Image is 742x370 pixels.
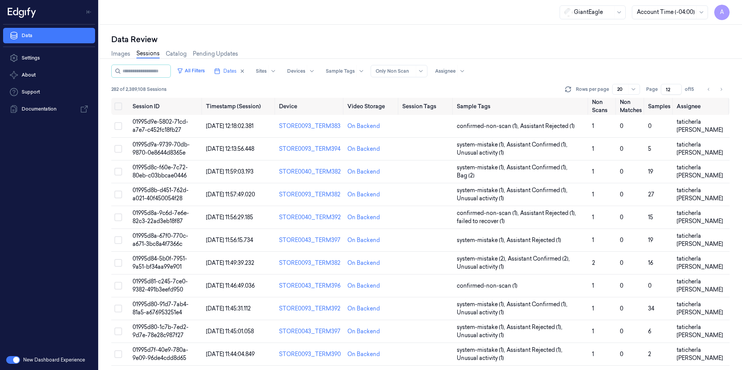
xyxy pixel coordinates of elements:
span: taticherla [PERSON_NAME] [677,346,723,361]
span: 1 [592,328,594,335]
div: STORE0040_TERM392 [279,213,341,222]
span: Assistant Rejected (1) , [507,323,564,331]
div: STORE0093_TERM382 [279,191,341,199]
span: 0 [620,123,623,130]
div: On Backend [347,168,380,176]
span: 01995d9e-5802-71cd-a7e7-c452fc18fb27 [133,118,188,133]
span: 0 [620,305,623,312]
span: 2 [592,259,595,266]
button: All Filters [174,65,208,77]
span: 0 [620,351,623,358]
span: Assistant Confirmed (2) , [508,255,571,263]
button: Select row [114,168,122,176]
span: Assistant Rejected (1) , [520,209,577,217]
span: Assistant Confirmed (1) , [507,164,569,172]
span: system-mistake (1) , [457,323,507,331]
span: system-mistake (1) , [457,236,507,244]
span: Page [646,86,658,93]
span: system-mistake (1) , [457,300,507,309]
span: 1 [592,214,594,221]
div: STORE0043_TERM397 [279,236,341,244]
span: [DATE] 11:45:01.058 [206,328,254,335]
button: Select row [114,259,122,267]
span: 0 [620,328,623,335]
div: On Backend [347,350,380,358]
span: 16 [648,259,653,266]
th: Session ID [129,98,203,115]
span: system-mistake (1) , [457,346,507,354]
span: [DATE] 12:18:02.381 [206,123,254,130]
span: taticherla [PERSON_NAME] [677,278,723,293]
span: 0 [648,123,652,130]
span: 19 [648,168,653,175]
a: Catalog [166,50,187,58]
div: STORE0043_TERM396 [279,282,341,290]
span: taticherla [PERSON_NAME] [677,164,723,179]
span: [DATE] 11:59:03.193 [206,168,254,175]
span: 1 [592,168,594,175]
span: taticherla [PERSON_NAME] [677,232,723,247]
span: Unusual activity (1) [457,331,504,339]
span: Assistant Rejected (1) [507,236,561,244]
button: Select row [114,145,122,153]
div: STORE0093_TERM383 [279,122,341,130]
span: taticherla [PERSON_NAME] [677,141,723,156]
button: Toggle Navigation [83,6,95,18]
div: On Backend [347,122,380,130]
span: system-mistake (1) , [457,186,507,194]
span: 19 [648,237,653,244]
div: STORE0093_TERM392 [279,305,341,313]
th: Sample Tags [454,98,589,115]
a: Data [3,28,95,43]
th: Samples [645,98,674,115]
button: Select row [114,236,122,244]
div: Data Review [111,34,730,45]
span: system-mistake (1) , [457,141,507,149]
span: 6 [648,328,651,335]
div: On Backend [347,327,380,336]
button: Select row [114,282,122,290]
span: 5 [648,145,651,152]
button: Select row [114,305,122,312]
th: Non Scans [589,98,617,115]
span: Unusual activity (1) [457,263,504,271]
span: Unusual activity (1) [457,149,504,157]
span: 1 [592,145,594,152]
span: [DATE] 11:57:49.020 [206,191,255,198]
span: of 15 [685,86,697,93]
span: 01995d84-5b0f-7951-9a51-bf34aa99e901 [133,255,187,270]
th: Video Storage [344,98,399,115]
span: Assistant Confirmed (1) , [507,141,569,149]
span: taticherla [PERSON_NAME] [677,118,723,133]
span: [DATE] 11:56:15.734 [206,237,253,244]
span: taticherla [PERSON_NAME] [677,324,723,339]
a: Pending Updates [193,50,238,58]
span: confirmed-non-scan (1) [457,282,517,290]
span: [DATE] 11:44:04.849 [206,351,255,358]
span: 01995d7f-40e9-780a-9e09-96de4cdd8d65 [133,346,188,361]
a: Settings [3,50,95,66]
span: Assistant Rejected (1) , [507,346,564,354]
span: [DATE] 12:13:56.448 [206,145,254,152]
span: [DATE] 11:46:49.036 [206,282,255,289]
span: 01995d80-1c7b-7ed2-9d7e-78e28c987f27 [133,324,189,339]
div: STORE0040_TERM382 [279,168,341,176]
div: STORE0093_TERM394 [279,145,341,153]
span: 0 [620,191,623,198]
span: 01995d8a-9c6d-7e6e-82c3-22ad3eb18f87 [133,210,189,225]
div: On Backend [347,145,380,153]
button: Select row [114,350,122,358]
span: 282 of 2,389,108 Sessions [111,86,167,93]
span: 1 [592,191,594,198]
div: On Backend [347,236,380,244]
div: On Backend [347,282,380,290]
span: 0 [620,168,623,175]
span: 1 [592,282,594,289]
button: Select all [114,102,122,110]
span: Assistant Confirmed (1) , [507,186,569,194]
span: 34 [648,305,654,312]
div: On Backend [347,305,380,313]
span: system-mistake (1) , [457,164,507,172]
span: Dates [223,68,237,75]
span: confirmed-non-scan (1) , [457,122,520,130]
